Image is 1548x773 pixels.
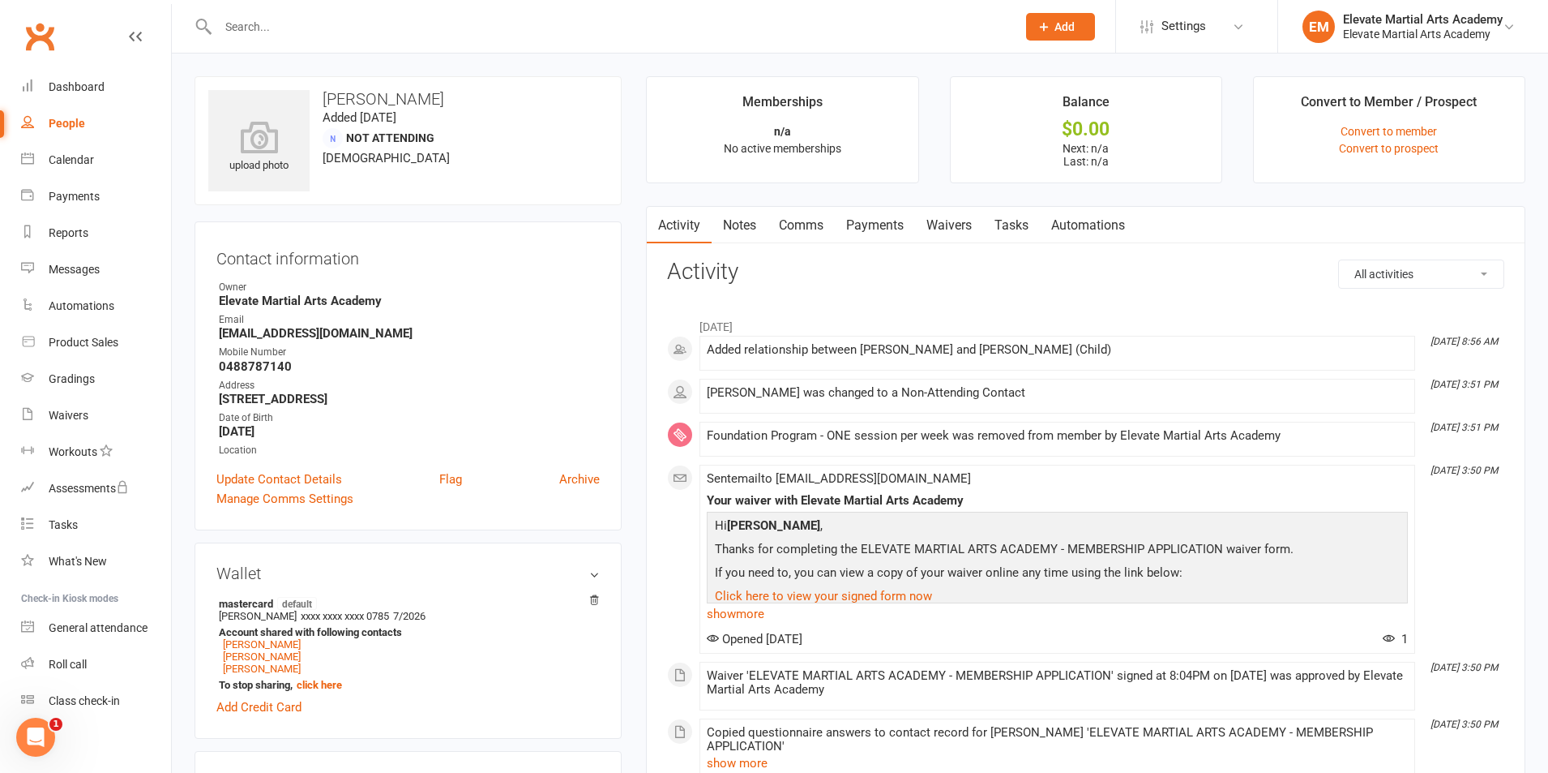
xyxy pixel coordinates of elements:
a: Product Sales [21,324,171,361]
a: [PERSON_NAME] [223,638,301,651]
div: Automations [49,299,114,312]
span: 1 [1383,632,1408,646]
p: If you need to, you can view a copy of your waiver online any time using the link below: [711,563,1404,586]
a: Add Credit Card [216,698,301,717]
a: Clubworx [19,16,60,57]
div: [PERSON_NAME] was changed to a Non-Attending Contact [707,386,1408,400]
div: Added relationship between [PERSON_NAME] and [PERSON_NAME] (Child) [707,343,1408,357]
div: upload photo [208,121,310,174]
div: Address [219,378,600,393]
strong: [STREET_ADDRESS] [219,392,600,406]
div: Reports [49,226,88,239]
a: Class kiosk mode [21,683,171,719]
div: EM [1302,11,1335,43]
strong: mastercard [219,597,592,610]
strong: Elevate Martial Arts Academy [219,294,600,308]
div: Tasks [49,518,78,531]
div: What's New [49,555,107,568]
div: Your waiver with Elevate Martial Arts Academy [707,494,1408,508]
span: Not Attending [346,131,434,144]
a: Update Contact Details [216,470,342,489]
button: Add [1026,13,1095,41]
div: Workouts [49,445,97,458]
strong: [PERSON_NAME] [727,518,820,533]
iframe: Intercom live chat [16,718,55,757]
div: Foundation Program - ONE session per week was removed from member by Elevate Martial Arts Academy [707,429,1408,443]
span: Sent email to [EMAIL_ADDRESS][DOMAIN_NAME] [707,471,971,486]
span: 1 [49,718,62,731]
div: Class check-in [49,694,120,707]
a: Dashboard [21,69,171,105]
h3: [PERSON_NAME] [208,90,608,108]
div: Memberships [742,92,823,121]
a: Comms [768,207,835,244]
a: Automations [21,288,171,324]
span: Settings [1161,8,1206,45]
span: Opened [DATE] [707,632,802,646]
p: Next: n/a Last: n/a [965,142,1207,168]
div: Roll call [49,658,87,671]
div: Calendar [49,153,94,166]
strong: n/a [774,125,791,138]
input: Search... [213,15,1005,38]
div: Messages [49,263,100,276]
a: Reports [21,215,171,251]
a: People [21,105,171,142]
span: 7/2026 [393,610,425,622]
p: Thanks for completing the ELEVATE MARTIAL ARTS ACADEMY - MEMBERSHIP APPLICATION waiver form. [711,539,1404,563]
a: click here [297,679,342,691]
i: [DATE] 3:50 PM [1430,662,1498,673]
a: show more [707,603,1408,625]
a: Click here to view your signed form now [715,589,932,603]
div: People [49,117,85,130]
h3: Contact information [216,243,600,268]
div: $0.00 [965,121,1207,138]
h3: Activity [667,260,1504,285]
div: Email [219,312,600,328]
span: Add [1054,20,1075,33]
li: [DATE] [667,310,1504,336]
div: Copied questionnaire answers to contact record for [PERSON_NAME] 'ELEVATE MARTIAL ARTS ACADEMY - ... [707,726,1408,754]
a: What's New [21,543,171,580]
a: Gradings [21,361,171,397]
a: Roll call [21,646,171,683]
i: [DATE] 8:56 AM [1430,336,1498,347]
div: Assessments [49,482,129,495]
span: [DEMOGRAPHIC_DATA] [323,151,450,165]
div: Payments [49,190,100,203]
li: [PERSON_NAME] [216,595,600,694]
a: Assessments [21,470,171,507]
div: Waiver 'ELEVATE MARTIAL ARTS ACADEMY - MEMBERSHIP APPLICATION' signed at 8:04PM on [DATE] was app... [707,669,1408,697]
a: Calendar [21,142,171,178]
a: [PERSON_NAME] [223,663,301,675]
div: Date of Birth [219,410,600,426]
a: Waivers [915,207,983,244]
a: Payments [835,207,915,244]
span: No active memberships [724,142,841,155]
div: Mobile Number [219,345,600,360]
strong: 0488787140 [219,359,600,374]
a: Tasks [21,507,171,543]
div: Owner [219,280,600,295]
h3: Wallet [216,565,600,582]
strong: [EMAIL_ADDRESS][DOMAIN_NAME] [219,326,600,341]
a: Manage Comms Settings [216,489,353,509]
a: Workouts [21,434,171,470]
i: [DATE] 3:50 PM [1430,719,1498,730]
div: Location [219,443,600,458]
p: Hi , [711,516,1404,539]
button: show more [707,754,768,773]
i: [DATE] 3:51 PM [1430,422,1498,433]
a: Messages [21,251,171,288]
div: Dashboard [49,80,105,93]
a: Activity [647,207,712,244]
div: Product Sales [49,336,118,349]
a: General attendance kiosk mode [21,610,171,646]
div: Balance [1063,92,1110,121]
span: default [277,597,317,610]
a: Automations [1040,207,1136,244]
strong: Account shared with following contacts [219,626,592,638]
strong: To stop sharing, [219,679,592,691]
a: Waivers [21,397,171,434]
a: Archive [559,470,600,489]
